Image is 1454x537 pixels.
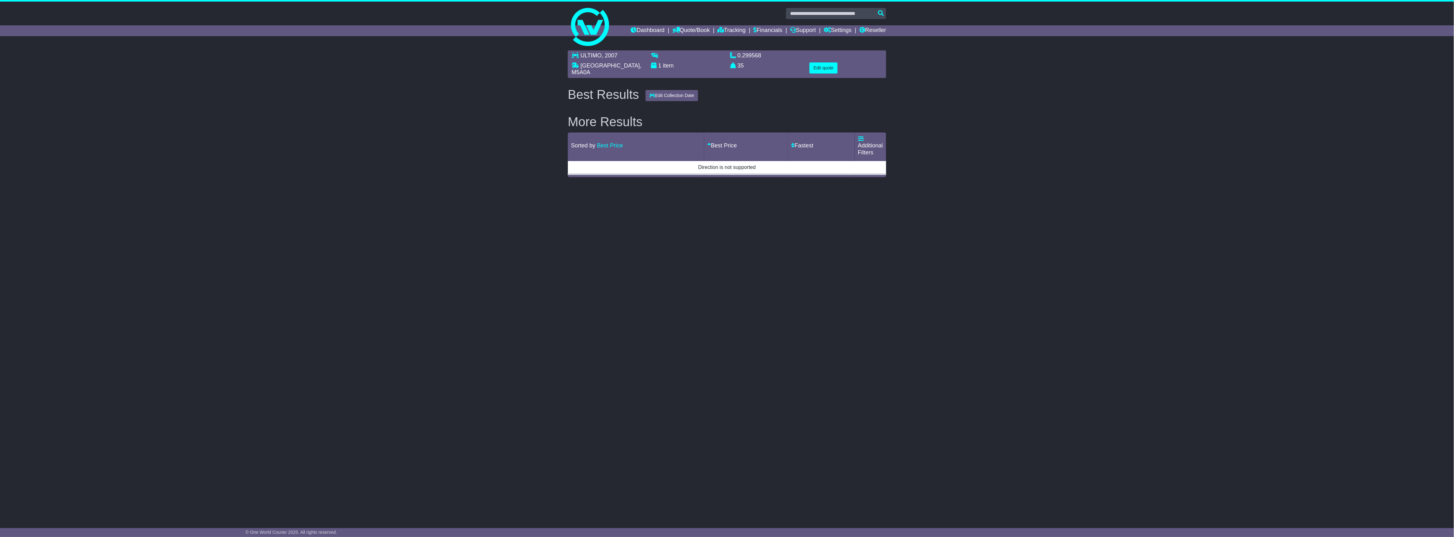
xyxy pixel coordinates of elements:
[581,62,640,69] span: [GEOGRAPHIC_DATA]
[646,90,698,101] button: Edit Collection Date
[754,25,782,36] a: Financials
[602,52,618,59] span: , 2007
[571,142,595,149] span: Sorted by
[631,25,665,36] a: Dashboard
[245,530,337,535] span: © One World Courier 2025. All rights reserved.
[737,62,744,69] span: 35
[672,25,710,36] a: Quote/Book
[737,52,761,59] span: 0.299568
[809,62,838,74] button: Edit quote
[663,62,674,69] span: item
[824,25,852,36] a: Settings
[658,62,661,69] span: 1
[707,142,737,149] a: Best Price
[791,142,813,149] a: Fastest
[568,115,886,129] h2: More Results
[860,25,886,36] a: Reseller
[568,160,886,174] td: Direction is not supported
[718,25,746,36] a: Tracking
[572,62,641,76] span: , M5A0A
[565,87,642,101] div: Best Results
[597,142,623,149] a: Best Price
[581,52,602,59] span: ULTIMO
[858,136,883,156] a: Additional Filters
[790,25,816,36] a: Support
